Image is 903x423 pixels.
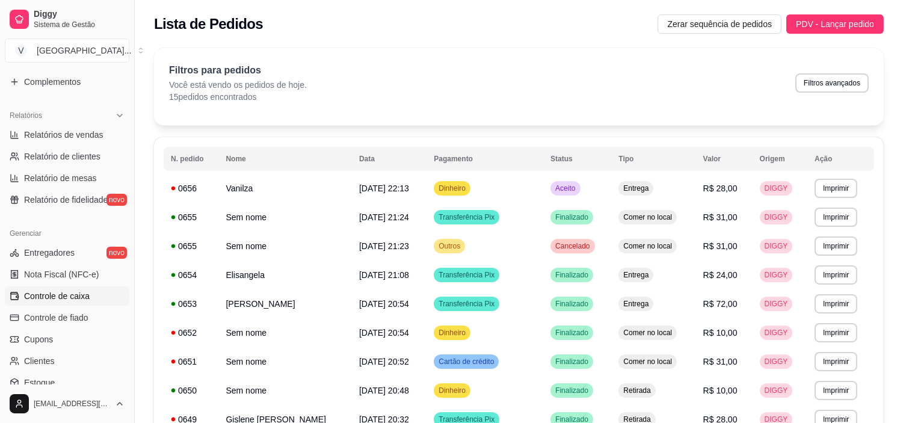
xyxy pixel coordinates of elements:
[359,241,409,251] span: [DATE] 21:23
[621,357,674,366] span: Comer no local
[34,399,110,409] span: [EMAIL_ADDRESS][DOMAIN_NAME]
[37,45,131,57] div: [GEOGRAPHIC_DATA] ...
[621,386,653,395] span: Retirada
[436,241,463,251] span: Outros
[169,63,307,78] p: Filtros para pedidos
[218,289,351,318] td: [PERSON_NAME]
[24,377,55,389] span: Estoque
[795,73,869,93] button: Filtros avançados
[5,373,129,392] a: Estoque
[5,5,129,34] a: DiggySistema de Gestão
[815,381,857,400] button: Imprimir
[762,328,791,338] span: DIGGY
[5,308,129,327] a: Controle de fiado
[352,147,427,171] th: Data
[436,270,497,280] span: Transferência Pix
[427,147,543,171] th: Pagamento
[24,172,97,184] span: Relatório de mesas
[171,182,211,194] div: 0656
[34,9,125,20] span: Diggy
[24,129,103,141] span: Relatórios de vendas
[621,328,674,338] span: Comer no local
[667,17,772,31] span: Zerar sequência de pedidos
[359,299,409,309] span: [DATE] 20:54
[621,299,651,309] span: Entrega
[553,328,591,338] span: Finalizado
[553,357,591,366] span: Finalizado
[164,147,218,171] th: N. pedido
[703,212,738,222] span: R$ 31,00
[5,39,129,63] button: Select a team
[703,270,738,280] span: R$ 24,00
[34,20,125,29] span: Sistema de Gestão
[218,203,351,232] td: Sem nome
[359,270,409,280] span: [DATE] 21:08
[5,265,129,284] a: Nota Fiscal (NFC-e)
[543,147,611,171] th: Status
[24,268,99,280] span: Nota Fiscal (NFC-e)
[5,224,129,243] div: Gerenciar
[436,184,468,193] span: Dinheiro
[171,240,211,252] div: 0655
[359,328,409,338] span: [DATE] 20:54
[436,357,496,366] span: Cartão de crédito
[762,270,791,280] span: DIGGY
[553,386,591,395] span: Finalizado
[5,286,129,306] a: Controle de caixa
[703,386,738,395] span: R$ 10,00
[5,72,129,91] a: Complementos
[15,45,27,57] span: V
[762,386,791,395] span: DIGGY
[553,299,591,309] span: Finalizado
[5,168,129,188] a: Relatório de mesas
[703,299,738,309] span: R$ 72,00
[436,328,468,338] span: Dinheiro
[24,312,88,324] span: Controle de fiado
[815,352,857,371] button: Imprimir
[815,236,857,256] button: Imprimir
[5,243,129,262] a: Entregadoresnovo
[696,147,753,171] th: Valor
[359,357,409,366] span: [DATE] 20:52
[218,147,351,171] th: Nome
[24,247,75,259] span: Entregadores
[24,76,81,88] span: Complementos
[169,79,307,91] p: Você está vendo os pedidos de hoje.
[786,14,884,34] button: PDV - Lançar pedido
[5,330,129,349] a: Cupons
[171,356,211,368] div: 0651
[621,270,651,280] span: Entrega
[218,347,351,376] td: Sem nome
[815,208,857,227] button: Imprimir
[24,333,53,345] span: Cupons
[703,184,738,193] span: R$ 28,00
[436,299,497,309] span: Transferência Pix
[359,184,409,193] span: [DATE] 22:13
[5,125,129,144] a: Relatórios de vendas
[24,290,90,302] span: Controle de caixa
[218,318,351,347] td: Sem nome
[815,323,857,342] button: Imprimir
[24,194,108,206] span: Relatório de fidelidade
[171,327,211,339] div: 0652
[5,190,129,209] a: Relatório de fidelidadenovo
[611,147,695,171] th: Tipo
[553,241,592,251] span: Cancelado
[703,241,738,251] span: R$ 31,00
[815,179,857,198] button: Imprimir
[5,147,129,166] a: Relatório de clientes
[218,174,351,203] td: Vanilza
[621,184,651,193] span: Entrega
[796,17,874,31] span: PDV - Lançar pedido
[553,270,591,280] span: Finalizado
[359,386,409,395] span: [DATE] 20:48
[621,212,674,222] span: Comer no local
[154,14,263,34] h2: Lista de Pedidos
[218,261,351,289] td: Elisangela
[171,211,211,223] div: 0655
[762,299,791,309] span: DIGGY
[436,386,468,395] span: Dinheiro
[171,384,211,397] div: 0650
[703,328,738,338] span: R$ 10,00
[169,91,307,103] p: 15 pedidos encontrados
